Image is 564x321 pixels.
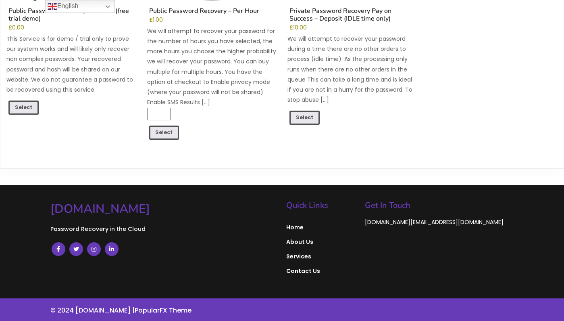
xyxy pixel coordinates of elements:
[286,267,357,275] span: Contact Us
[365,218,504,227] a: [DOMAIN_NAME][EMAIL_ADDRESS][DOMAIN_NAME]
[50,201,278,217] a: [DOMAIN_NAME]
[286,224,357,231] span: Home
[48,2,57,11] img: en
[286,201,357,210] h5: Quick Links
[50,223,278,235] p: Password Recovery in the Cloud
[135,306,191,315] a: PopularFX Theme
[149,16,153,24] span: £
[6,34,136,95] p: This Service is for demo / trial only to prove our system works and will likely only recover non ...
[286,220,357,235] a: Home
[286,264,357,278] a: Contact Us
[147,26,277,108] p: We will attempt to recover your password for the number of hours you have selected, the more hour...
[8,101,39,115] a: Read more about “Public Password Recovery 1 Minute (free trial demo)”
[8,24,12,31] span: £
[50,306,135,315] a: © 2024 [DOMAIN_NAME] |
[289,111,320,125] a: Add to cart: “Private Password Recovery Pay on Success - Deposit (IDLE time only)”
[289,24,293,31] span: £
[149,126,179,140] a: Add to cart: “Public Password Recovery - Per Hour”
[149,16,163,24] bdi: 1.00
[6,7,136,25] h2: Public Password Recovery 1 Minute (free trial demo)
[365,201,514,210] h5: Get In Touch
[147,108,171,120] input: Product quantity
[289,24,307,31] bdi: 10.00
[287,7,417,25] h2: Private Password Recovery Pay on Success – Deposit (IDLE time only)
[286,253,357,260] span: Services
[147,7,277,17] h2: Public Password Recovery – Per Hour
[8,24,24,31] bdi: 0.00
[287,34,417,105] p: We will attempt to recover your password during a time there are no other orders to process (idle...
[286,238,357,245] span: About Us
[286,249,357,264] a: Services
[286,235,357,249] a: About Us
